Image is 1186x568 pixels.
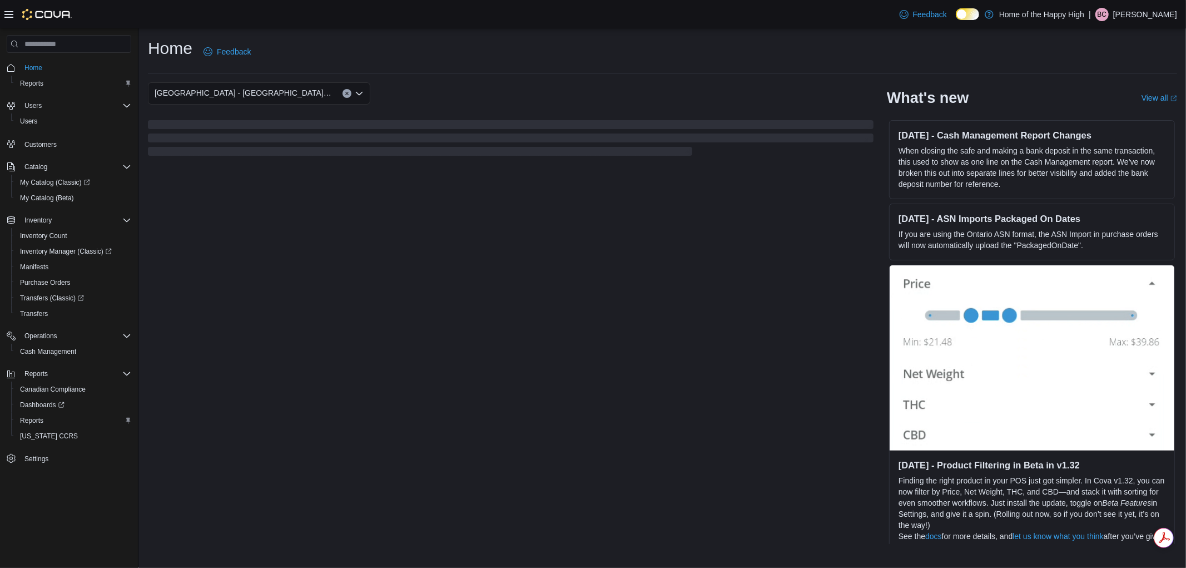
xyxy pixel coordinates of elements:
[24,140,57,149] span: Customers
[20,294,84,303] span: Transfers (Classic)
[20,79,43,88] span: Reports
[16,260,53,274] a: Manifests
[1089,8,1091,21] p: |
[20,385,86,394] span: Canadian Compliance
[1103,498,1152,507] em: Beta Features
[1095,8,1109,21] div: Bradley Codner
[20,160,52,174] button: Catalog
[20,138,61,151] a: Customers
[956,8,979,20] input: Dark Mode
[16,176,131,189] span: My Catalog (Classic)
[899,460,1165,471] h3: [DATE] - Product Filtering in Beta in v1.32
[16,260,131,274] span: Manifests
[24,216,52,225] span: Inventory
[20,401,64,409] span: Dashboards
[20,329,131,343] span: Operations
[20,263,48,271] span: Manifests
[16,115,131,128] span: Users
[20,117,37,126] span: Users
[148,37,192,60] h1: Home
[2,136,136,152] button: Customers
[24,63,42,72] span: Home
[20,99,46,112] button: Users
[16,77,48,90] a: Reports
[2,328,136,344] button: Operations
[16,191,131,205] span: My Catalog (Beta)
[16,345,131,358] span: Cash Management
[199,41,255,63] a: Feedback
[11,259,136,275] button: Manifests
[16,276,75,289] a: Purchase Orders
[899,130,1165,141] h3: [DATE] - Cash Management Report Changes
[11,275,136,290] button: Purchase Orders
[16,292,131,305] span: Transfers (Classic)
[24,455,48,463] span: Settings
[355,89,364,98] button: Open list of options
[1013,532,1103,541] a: let us know what you think
[20,278,71,287] span: Purchase Orders
[24,369,48,378] span: Reports
[11,244,136,259] a: Inventory Manager (Classic)
[16,77,131,90] span: Reports
[16,276,131,289] span: Purchase Orders
[148,122,874,158] span: Loading
[11,413,136,428] button: Reports
[2,60,136,76] button: Home
[913,9,947,20] span: Feedback
[1142,93,1177,102] a: View allExternal link
[11,175,136,190] a: My Catalog (Classic)
[11,344,136,359] button: Cash Management
[20,231,67,240] span: Inventory Count
[899,475,1165,531] p: Finding the right product in your POS just got simpler. In Cova v1.32, you can now filter by Pric...
[24,162,47,171] span: Catalog
[1113,8,1177,21] p: [PERSON_NAME]
[925,532,942,541] a: docs
[217,46,251,57] span: Feedback
[11,113,136,129] button: Users
[999,8,1084,21] p: Home of the Happy High
[887,89,969,107] h2: What's new
[16,229,72,243] a: Inventory Count
[16,292,88,305] a: Transfers (Classic)
[11,382,136,397] button: Canadian Compliance
[899,145,1165,190] p: When closing the safe and making a bank deposit in the same transaction, this used to show as one...
[20,452,53,466] a: Settings
[899,213,1165,224] h3: [DATE] - ASN Imports Packaged On Dates
[20,452,131,466] span: Settings
[20,309,48,318] span: Transfers
[24,332,57,340] span: Operations
[1170,95,1177,102] svg: External link
[20,160,131,174] span: Catalog
[155,86,331,100] span: [GEOGRAPHIC_DATA] - [GEOGRAPHIC_DATA] - Fire & Flower
[16,176,95,189] a: My Catalog (Classic)
[16,345,81,358] a: Cash Management
[11,428,136,444] button: [US_STATE] CCRS
[20,347,76,356] span: Cash Management
[16,383,90,396] a: Canadian Compliance
[16,229,131,243] span: Inventory Count
[20,214,56,227] button: Inventory
[16,307,131,320] span: Transfers
[16,398,131,412] span: Dashboards
[20,367,52,381] button: Reports
[24,101,42,110] span: Users
[20,214,131,227] span: Inventory
[16,245,131,258] span: Inventory Manager (Classic)
[11,76,136,91] button: Reports
[2,366,136,382] button: Reports
[16,191,78,205] a: My Catalog (Beta)
[7,55,131,496] nav: Complex example
[20,367,131,381] span: Reports
[895,3,951,26] a: Feedback
[16,115,42,128] a: Users
[20,61,47,75] a: Home
[20,416,43,425] span: Reports
[20,137,131,151] span: Customers
[16,429,82,443] a: [US_STATE] CCRS
[899,531,1165,553] p: See the for more details, and after you’ve given it a try.
[11,290,136,306] a: Transfers (Classic)
[1098,8,1107,21] span: BC
[16,414,48,427] a: Reports
[22,9,72,20] img: Cova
